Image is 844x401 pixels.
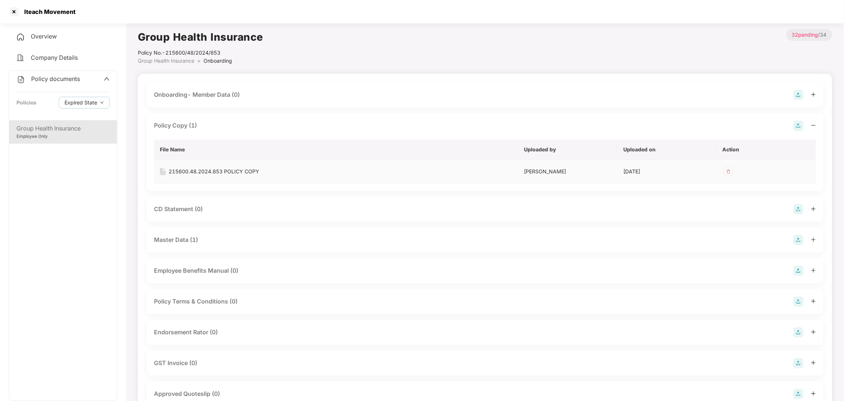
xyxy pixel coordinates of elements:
[793,266,804,276] img: svg+xml;base64,PHN2ZyB4bWxucz0iaHR0cDovL3d3dy53My5vcmcvMjAwMC9zdmciIHdpZHRoPSIyOCIgaGVpZ2h0PSIyOC...
[138,29,263,45] h1: Group Health Insurance
[100,101,104,105] span: down
[154,358,197,368] div: GST Invoice (0)
[154,266,238,275] div: Employee Benefits Manual (0)
[811,123,816,128] span: minus
[154,235,198,244] div: Master Data (1)
[31,75,80,82] span: Policy documents
[16,33,25,41] img: svg+xml;base64,PHN2ZyB4bWxucz0iaHR0cDovL3d3dy53My5vcmcvMjAwMC9zdmciIHdpZHRoPSIyNCIgaGVpZ2h0PSIyNC...
[792,32,818,38] span: 32 pending
[811,360,816,365] span: plus
[717,140,816,160] th: Action
[16,124,110,133] div: Group Health Insurance
[793,90,804,100] img: svg+xml;base64,PHN2ZyB4bWxucz0iaHR0cDovL3d3dy53My5vcmcvMjAwMC9zdmciIHdpZHRoPSIyOCIgaGVpZ2h0PSIyOC...
[65,99,97,107] span: Expired State
[811,299,816,304] span: plus
[723,166,734,177] img: svg+xml;base64,PHN2ZyB4bWxucz0iaHR0cDovL3d3dy53My5vcmcvMjAwMC9zdmciIHdpZHRoPSIzMiIgaGVpZ2h0PSIzMi...
[793,389,804,399] img: svg+xml;base64,PHN2ZyB4bWxucz0iaHR0cDovL3d3dy53My5vcmcvMjAwMC9zdmciIHdpZHRoPSIyOCIgaGVpZ2h0PSIyOC...
[31,33,57,40] span: Overview
[154,389,220,398] div: Approved Quoteslip (0)
[138,58,194,64] span: Group Health Insurance
[623,168,711,176] div: [DATE]
[811,237,816,242] span: plus
[518,140,617,160] th: Uploaded by
[793,327,804,338] img: svg+xml;base64,PHN2ZyB4bWxucz0iaHR0cDovL3d3dy53My5vcmcvMjAwMC9zdmciIHdpZHRoPSIyOCIgaGVpZ2h0PSIyOC...
[16,99,36,107] div: Policies
[154,90,240,99] div: Onboarding- Member Data (0)
[786,29,832,41] p: / 34
[793,121,804,131] img: svg+xml;base64,PHN2ZyB4bWxucz0iaHR0cDovL3d3dy53My5vcmcvMjAwMC9zdmciIHdpZHRoPSIyOCIgaGVpZ2h0PSIyOC...
[811,391,816,396] span: plus
[793,204,804,214] img: svg+xml;base64,PHN2ZyB4bWxucz0iaHR0cDovL3d3dy53My5vcmcvMjAwMC9zdmciIHdpZHRoPSIyOCIgaGVpZ2h0PSIyOC...
[154,121,197,130] div: Policy Copy (1)
[793,235,804,245] img: svg+xml;base64,PHN2ZyB4bWxucz0iaHR0cDovL3d3dy53My5vcmcvMjAwMC9zdmciIHdpZHRoPSIyOCIgaGVpZ2h0PSIyOC...
[811,92,816,97] span: plus
[169,168,259,176] div: 215600.48.2024.853 POLICY COPY
[154,297,238,306] div: Policy Terms & Conditions (0)
[524,168,612,176] div: [PERSON_NAME]
[20,8,76,15] div: Iteach Movement
[811,268,816,273] span: plus
[104,76,110,82] span: up
[793,358,804,368] img: svg+xml;base64,PHN2ZyB4bWxucz0iaHR0cDovL3d3dy53My5vcmcvMjAwMC9zdmciIHdpZHRoPSIyOCIgaGVpZ2h0PSIyOC...
[811,206,816,211] span: plus
[16,133,110,140] div: Employee Only
[617,140,717,160] th: Uploaded on
[154,328,218,337] div: Endorsement Rator (0)
[203,58,232,64] span: Onboarding
[793,297,804,307] img: svg+xml;base64,PHN2ZyB4bWxucz0iaHR0cDovL3d3dy53My5vcmcvMjAwMC9zdmciIHdpZHRoPSIyOCIgaGVpZ2h0PSIyOC...
[16,75,25,84] img: svg+xml;base64,PHN2ZyB4bWxucz0iaHR0cDovL3d3dy53My5vcmcvMjAwMC9zdmciIHdpZHRoPSIyNCIgaGVpZ2h0PSIyNC...
[197,58,201,64] span: >
[16,54,25,62] img: svg+xml;base64,PHN2ZyB4bWxucz0iaHR0cDovL3d3dy53My5vcmcvMjAwMC9zdmciIHdpZHRoPSIyNCIgaGVpZ2h0PSIyNC...
[138,49,263,57] div: Policy No.- 215600/48/2024/853
[154,140,518,160] th: File Name
[31,54,78,61] span: Company Details
[160,168,166,175] img: svg+xml;base64,PHN2ZyB4bWxucz0iaHR0cDovL3d3dy53My5vcmcvMjAwMC9zdmciIHdpZHRoPSIxNiIgaGVpZ2h0PSIyMC...
[59,97,110,108] button: Expired Statedown
[154,205,203,214] div: CD Statement (0)
[811,330,816,335] span: plus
